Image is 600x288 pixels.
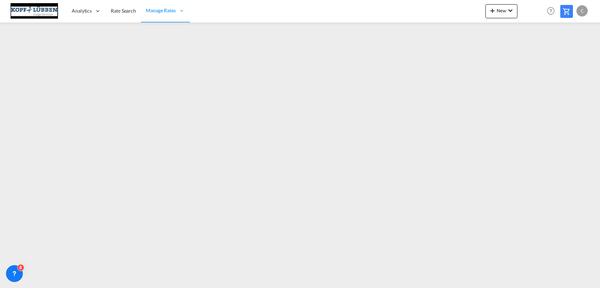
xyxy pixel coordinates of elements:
md-icon: icon-chevron-down [506,6,515,15]
div: C [576,5,588,17]
span: Manage Rates [146,7,176,14]
span: Analytics [72,7,92,14]
div: Help [545,5,560,18]
md-icon: icon-plus 400-fg [488,6,497,15]
img: 25cf3bb0aafc11ee9c4fdbd399af7748.JPG [11,3,58,19]
span: New [488,8,515,13]
span: Help [545,5,557,17]
span: Rate Search [111,8,136,14]
button: icon-plus 400-fgNewicon-chevron-down [485,4,517,18]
